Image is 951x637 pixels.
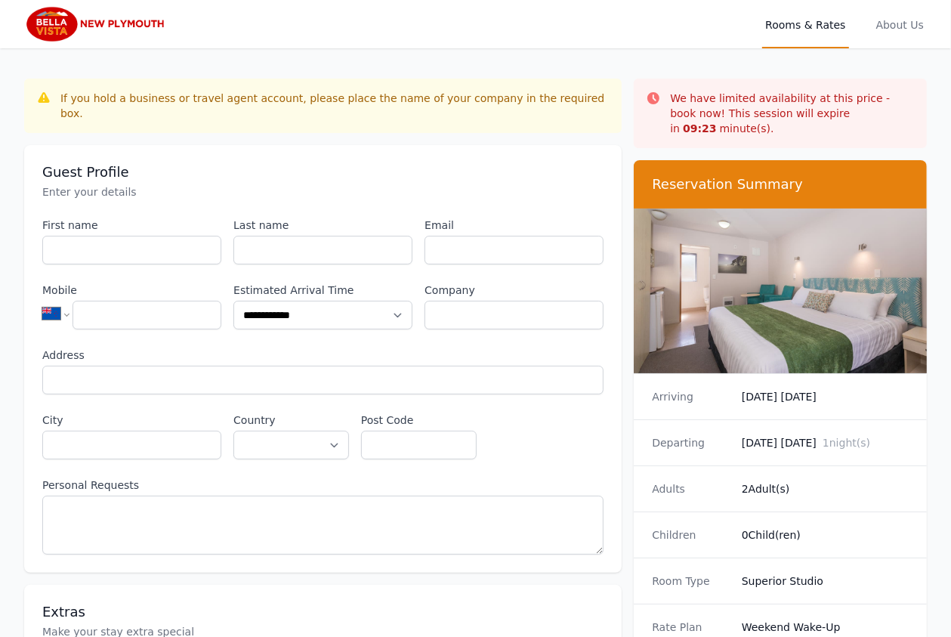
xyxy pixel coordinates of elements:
[652,435,730,450] dt: Departing
[233,283,412,298] label: Estimated Arrival Time
[42,348,604,363] label: Address
[652,175,909,193] h3: Reservation Summary
[425,218,604,233] label: Email
[42,478,604,493] label: Personal Requests
[42,184,604,199] p: Enter your details
[233,218,412,233] label: Last name
[742,527,909,543] dd: 0 Child(ren)
[742,574,909,589] dd: Superior Studio
[42,218,221,233] label: First name
[361,413,477,428] label: Post Code
[42,283,221,298] label: Mobile
[652,574,730,589] dt: Room Type
[652,620,730,635] dt: Rate Plan
[42,163,604,181] h3: Guest Profile
[652,527,730,543] dt: Children
[742,620,909,635] dd: Weekend Wake-Up
[42,603,604,621] h3: Extras
[652,389,730,404] dt: Arriving
[670,91,915,136] p: We have limited availability at this price - book now! This session will expire in minute(s).
[742,435,909,450] dd: [DATE] [DATE]
[823,437,870,449] span: 1 night(s)
[683,122,717,135] strong: 09 : 23
[425,283,604,298] label: Company
[24,6,169,42] img: Bella Vista New Plymouth
[42,413,221,428] label: City
[233,413,349,428] label: Country
[742,481,909,496] dd: 2 Adult(s)
[60,91,610,121] div: If you hold a business or travel agent account, please place the name of your company in the requ...
[652,481,730,496] dt: Adults
[634,209,927,373] img: Superior Studio
[742,389,909,404] dd: [DATE] [DATE]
